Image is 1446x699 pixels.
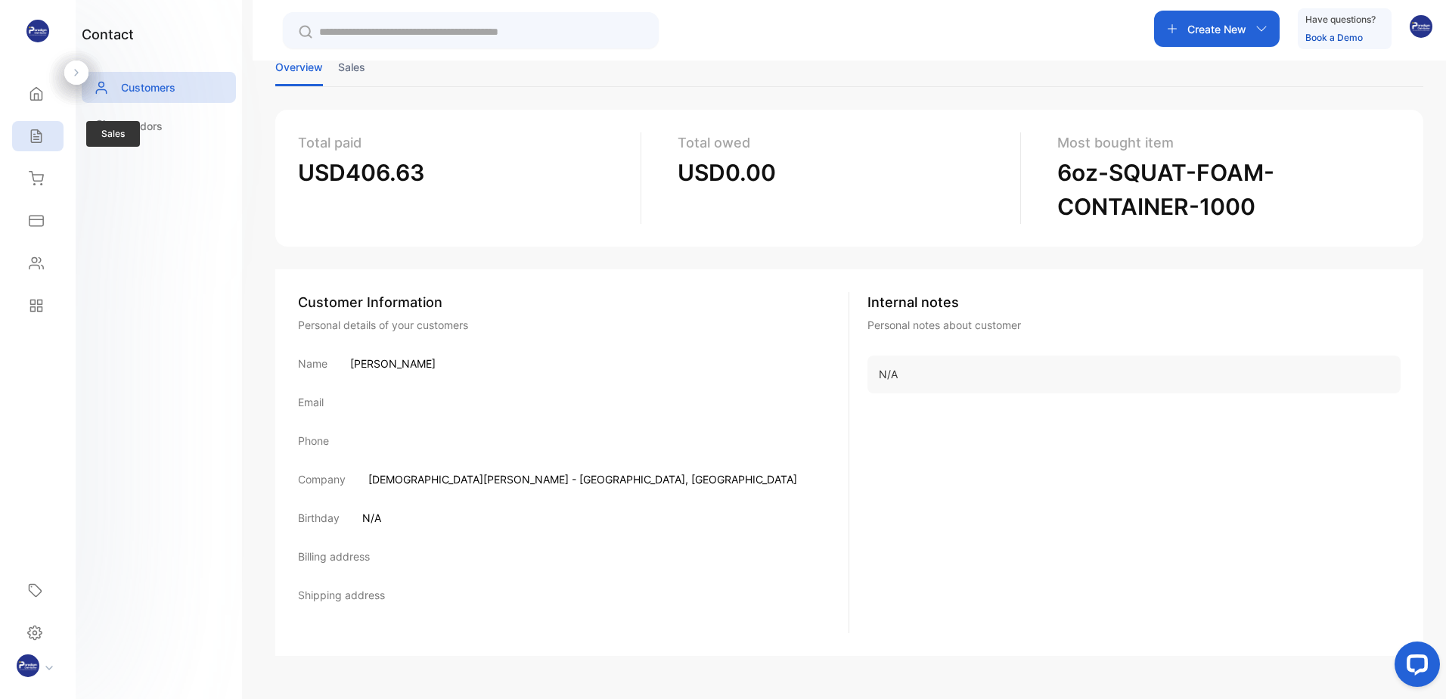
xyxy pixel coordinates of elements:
[298,394,324,410] p: Email
[1305,32,1363,43] a: Book a Demo
[1057,156,1389,224] p: 6oz-SQUAT-FOAM-CONTAINER-1000
[298,587,385,603] p: Shipping address
[1410,11,1432,47] button: avatar
[368,471,797,487] p: [DEMOGRAPHIC_DATA][PERSON_NAME] - [GEOGRAPHIC_DATA], [GEOGRAPHIC_DATA]
[298,510,340,526] p: Birthday
[362,510,381,526] p: N/A
[867,317,1401,333] p: Personal notes about customer
[678,132,1008,153] p: Total owed
[1057,132,1389,153] p: Most bought item
[82,24,134,45] h1: contact
[298,317,849,333] div: Personal details of your customers
[1154,11,1280,47] button: Create New
[1187,21,1246,37] p: Create New
[26,20,49,42] img: logo
[678,159,776,186] span: USD0.00
[86,121,140,147] span: Sales
[298,356,327,371] p: Name
[298,132,628,153] p: Total paid
[298,433,329,449] p: Phone
[82,72,236,103] a: Customers
[1382,635,1446,699] iframe: LiveChat chat widget
[298,548,370,564] p: Billing address
[298,159,425,186] span: USD406.63
[879,367,1389,382] p: N/A
[867,292,1401,312] p: Internal notes
[275,48,323,86] li: Overview
[121,79,175,95] p: Customers
[298,292,849,312] div: Customer Information
[17,654,39,677] img: profile
[121,118,163,134] p: Vendors
[82,110,236,141] a: Vendors
[338,48,365,86] li: Sales
[1305,12,1376,27] p: Have questions?
[350,356,436,371] p: [PERSON_NAME]
[1410,15,1432,38] img: avatar
[298,471,346,487] p: Company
